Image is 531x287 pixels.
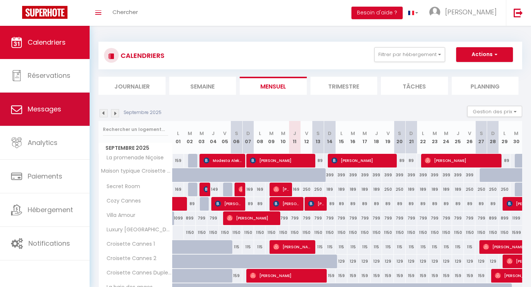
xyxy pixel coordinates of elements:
[429,226,441,239] div: 1150
[301,226,312,239] div: 1150
[199,130,204,137] abbr: M
[394,269,406,283] div: 159
[406,183,417,196] div: 189
[100,255,158,263] span: Croisette Cannes 2
[28,172,62,181] span: Paiements
[475,226,487,239] div: 1150
[452,183,464,196] div: 189
[499,154,511,167] div: 89
[293,130,296,137] abbr: J
[406,121,417,154] th: 21
[429,240,441,254] div: 115
[269,130,274,137] abbr: M
[324,183,336,196] div: 189
[22,6,67,19] img: Super Booking
[328,130,332,137] abbr: D
[371,197,382,211] div: 89
[394,240,406,254] div: 115
[100,240,157,248] span: Croisette Cannes 1
[254,183,266,196] div: 169
[100,226,174,234] span: Luxury [GEOGRAPHIC_DATA]
[429,255,441,268] div: 129
[464,197,476,211] div: 89
[398,130,401,137] abbr: S
[231,269,243,283] div: 159
[371,255,382,268] div: 129
[227,211,278,225] span: [PERSON_NAME]
[480,130,483,137] abbr: S
[514,8,523,17] img: logout
[475,183,487,196] div: 250
[429,121,441,154] th: 23
[429,269,441,283] div: 159
[371,168,382,182] div: 399
[254,121,266,154] th: 08
[422,130,424,137] abbr: L
[441,269,452,283] div: 159
[359,197,371,211] div: 89
[452,168,464,182] div: 399
[231,226,243,239] div: 1150
[464,121,476,154] th: 26
[499,183,511,196] div: 250
[441,168,452,182] div: 399
[98,77,166,95] li: Journalier
[487,211,499,225] div: 899
[475,269,487,283] div: 159
[487,226,499,239] div: 1150
[417,240,429,254] div: 115
[212,130,215,137] abbr: J
[381,77,448,95] li: Tâches
[242,226,254,239] div: 1150
[464,255,476,268] div: 129
[204,182,208,196] span: [PERSON_NAME]
[417,211,429,225] div: 799
[312,154,324,167] div: 89
[347,240,359,254] div: 115
[464,183,476,196] div: 250
[184,226,196,239] div: 1150
[444,130,448,137] abbr: M
[406,240,417,254] div: 115
[406,226,417,239] div: 1150
[457,130,459,137] abbr: J
[347,255,359,268] div: 129
[312,226,324,239] div: 1150
[99,143,172,153] span: Septembre 2025
[196,226,208,239] div: 1150
[406,211,417,225] div: 799
[374,47,445,62] button: Filtrer par hébergement
[382,183,394,196] div: 250
[359,240,371,254] div: 115
[375,130,378,137] abbr: J
[28,205,73,214] span: Hébergement
[312,183,324,196] div: 250
[351,130,355,137] abbr: M
[103,123,168,136] input: Rechercher un logement...
[351,7,403,19] button: Besoin d'aide ?
[100,154,166,162] span: La promenade Niçoise
[100,168,174,174] span: Maison typique Croisette Cannes
[273,197,301,211] span: [PERSON_NAME]
[452,77,519,95] li: Planning
[124,109,162,116] p: Septembre 2025
[499,211,511,225] div: 899
[184,121,196,154] th: 02
[386,130,390,137] abbr: V
[254,226,266,239] div: 1150
[475,197,487,211] div: 89
[417,121,429,154] th: 22
[6,3,28,25] button: Ouvrir le widget de chat LiveChat
[452,121,464,154] th: 25
[231,121,243,154] th: 06
[340,130,343,137] abbr: L
[184,211,196,225] div: 899
[359,255,371,268] div: 129
[394,168,406,182] div: 399
[100,211,137,219] span: Villa Amour
[336,121,347,154] th: 15
[281,130,285,137] abbr: M
[406,269,417,283] div: 159
[382,121,394,154] th: 19
[273,240,313,254] span: [PERSON_NAME]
